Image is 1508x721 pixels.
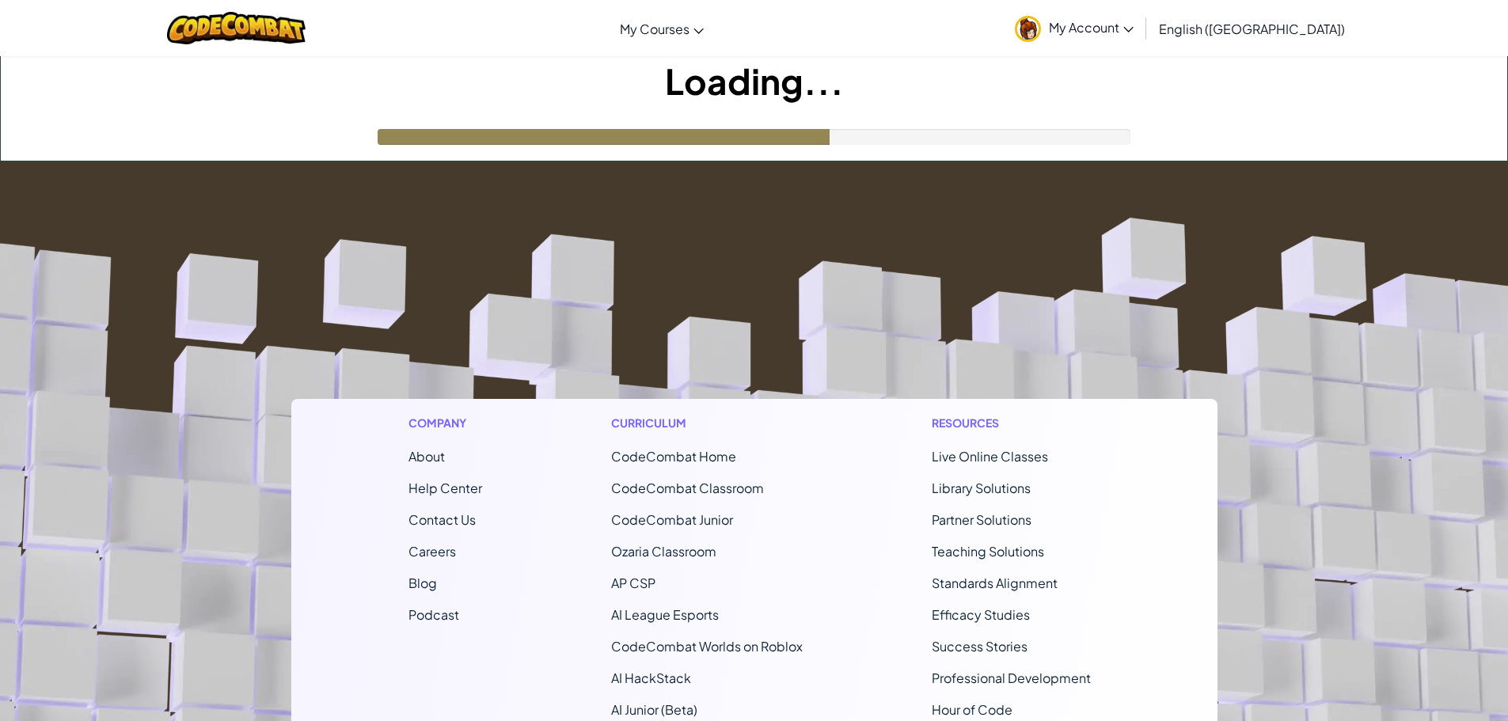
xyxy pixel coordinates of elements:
[1151,7,1353,50] a: English ([GEOGRAPHIC_DATA])
[932,670,1091,686] a: Professional Development
[611,543,716,560] a: Ozaria Classroom
[932,448,1048,465] a: Live Online Classes
[932,701,1012,718] a: Hour of Code
[1007,3,1141,53] a: My Account
[611,638,803,655] a: CodeCombat Worlds on Roblox
[1015,16,1041,42] img: avatar
[611,480,764,496] a: CodeCombat Classroom
[611,701,697,718] a: AI Junior (Beta)
[408,511,476,528] span: Contact Us
[1049,19,1134,36] span: My Account
[408,448,445,465] a: About
[932,511,1031,528] a: Partner Solutions
[620,21,689,37] span: My Courses
[408,415,482,431] h1: Company
[932,606,1030,623] a: Efficacy Studies
[611,670,691,686] a: AI HackStack
[932,575,1058,591] a: Standards Alignment
[612,7,712,50] a: My Courses
[167,12,306,44] img: CodeCombat logo
[611,511,733,528] a: CodeCombat Junior
[611,575,655,591] a: AP CSP
[408,480,482,496] a: Help Center
[932,480,1031,496] a: Library Solutions
[932,415,1100,431] h1: Resources
[611,415,803,431] h1: Curriculum
[611,448,736,465] span: CodeCombat Home
[611,606,719,623] a: AI League Esports
[1159,21,1345,37] span: English ([GEOGRAPHIC_DATA])
[932,543,1044,560] a: Teaching Solutions
[932,638,1027,655] a: Success Stories
[408,543,456,560] a: Careers
[1,56,1507,105] h1: Loading...
[408,575,437,591] a: Blog
[408,606,459,623] a: Podcast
